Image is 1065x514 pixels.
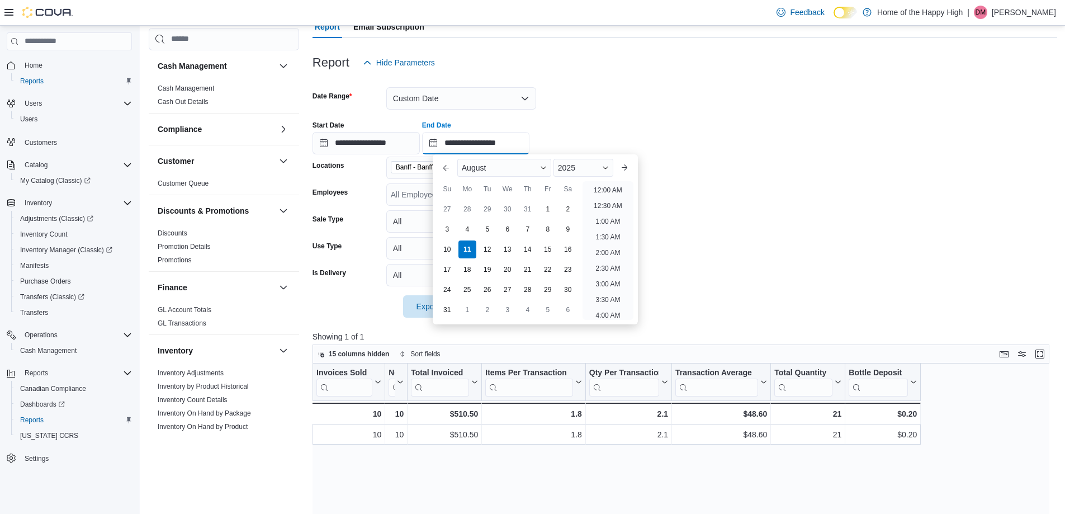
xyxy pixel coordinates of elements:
[16,112,132,126] span: Users
[499,281,517,299] div: day-27
[149,227,299,271] div: Discounts & Promotions
[499,241,517,258] div: day-13
[589,407,668,421] div: 2.1
[539,301,557,319] div: day-5
[411,428,478,441] div: $510.50
[396,162,483,173] span: Banff - Banff Caribou - Fire & Flower
[158,242,211,251] span: Promotion Details
[20,400,65,409] span: Dashboards
[7,53,132,496] nav: Complex example
[591,293,624,306] li: 3:30 AM
[849,428,917,441] div: $0.20
[11,73,136,89] button: Reports
[411,368,469,379] div: Total Invoiced
[519,301,537,319] div: day-4
[438,261,456,279] div: day-17
[20,135,132,149] span: Customers
[158,306,211,314] a: GL Account Totals
[16,382,132,395] span: Canadian Compliance
[11,111,136,127] button: Users
[316,368,372,397] div: Invoices Sold
[389,428,404,441] div: 10
[458,220,476,238] div: day-4
[149,303,299,334] div: Finance
[675,368,758,379] div: Transaction Average
[519,261,537,279] div: day-21
[11,343,136,359] button: Cash Management
[410,295,459,318] span: Export
[386,87,536,110] button: Custom Date
[485,407,582,421] div: 1.8
[386,237,536,260] button: All
[11,305,136,320] button: Transfers
[485,428,582,441] div: 1.8
[438,281,456,299] div: day-24
[458,301,476,319] div: day-1
[411,368,469,397] div: Total Invoiced
[20,384,86,393] span: Canadian Compliance
[391,161,497,173] span: Banff - Banff Caribou - Fire & Flower
[834,7,857,18] input: Dark Mode
[2,134,136,150] button: Customers
[158,124,274,135] button: Compliance
[2,365,136,381] button: Reports
[479,220,496,238] div: day-5
[158,383,249,390] a: Inventory by Product Historical
[589,428,668,441] div: 2.1
[20,176,91,185] span: My Catalog (Classic)
[313,121,344,130] label: Start Date
[403,295,466,318] button: Export
[316,407,381,421] div: 10
[16,174,132,187] span: My Catalog (Classic)
[313,347,394,361] button: 15 columns hidden
[591,230,624,244] li: 1:30 AM
[616,159,633,177] button: Next month
[25,61,42,70] span: Home
[16,382,91,395] a: Canadian Compliance
[458,241,476,258] div: day-11
[2,195,136,211] button: Inventory
[458,261,476,279] div: day-18
[158,395,228,404] span: Inventory Count Details
[158,345,193,356] h3: Inventory
[499,261,517,279] div: day-20
[313,161,344,170] label: Locations
[519,241,537,258] div: day-14
[20,277,71,286] span: Purchase Orders
[16,228,72,241] a: Inventory Count
[16,174,95,187] a: My Catalog (Classic)
[158,124,202,135] h3: Compliance
[997,347,1011,361] button: Keyboard shortcuts
[20,293,84,301] span: Transfers (Classic)
[20,452,53,465] a: Settings
[559,261,577,279] div: day-23
[158,282,274,293] button: Finance
[438,301,456,319] div: day-31
[16,429,132,442] span: Washington CCRS
[20,115,37,124] span: Users
[158,243,211,251] a: Promotion Details
[16,275,132,288] span: Purchase Orders
[16,290,89,304] a: Transfers (Classic)
[20,230,68,239] span: Inventory Count
[158,98,209,106] a: Cash Out Details
[158,319,206,328] span: GL Transactions
[539,220,557,238] div: day-8
[849,368,908,397] div: Bottle Deposit
[559,301,577,319] div: day-6
[386,210,536,233] button: All
[438,200,456,218] div: day-27
[389,368,395,397] div: Net Sold
[25,369,48,378] span: Reports
[559,241,577,258] div: day-16
[559,180,577,198] div: Sa
[158,60,274,72] button: Cash Management
[539,241,557,258] div: day-15
[20,261,49,270] span: Manifests
[25,161,48,169] span: Catalog
[16,243,117,257] a: Inventory Manager (Classic)
[16,275,75,288] a: Purchase Orders
[16,74,48,88] a: Reports
[519,281,537,299] div: day-28
[20,158,132,172] span: Catalog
